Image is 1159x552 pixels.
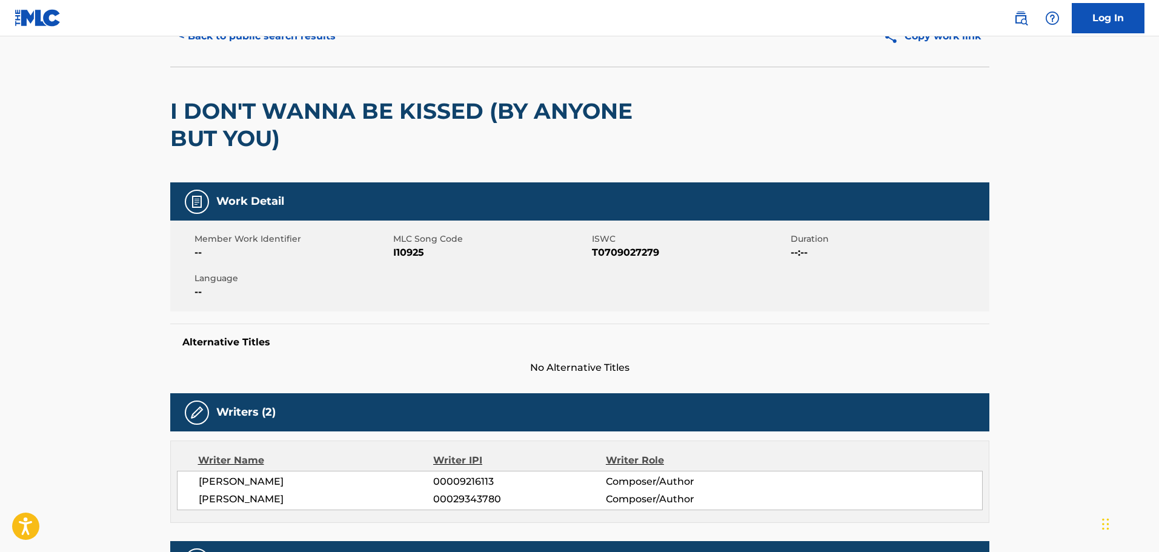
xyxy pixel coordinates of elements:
span: T0709027279 [592,245,788,260]
div: Help [1040,6,1064,30]
img: MLC Logo [15,9,61,27]
button: Copy work link [875,21,989,52]
h5: Writers (2) [216,405,276,419]
span: -- [194,245,390,260]
span: 00029343780 [433,492,605,507]
span: [PERSON_NAME] [199,492,434,507]
span: MLC Song Code [393,233,589,245]
span: 00009216113 [433,474,605,489]
span: [PERSON_NAME] [199,474,434,489]
span: --:-- [791,245,986,260]
span: Language [194,272,390,285]
img: Copy work link [883,29,905,44]
h5: Alternative Titles [182,336,977,348]
span: Composer/Author [606,492,763,507]
img: Writers [190,405,204,420]
a: Log In [1072,3,1144,33]
span: Duration [791,233,986,245]
div: Writer Name [198,453,434,468]
img: help [1045,11,1060,25]
img: search [1014,11,1028,25]
img: Work Detail [190,195,204,209]
span: Composer/Author [606,474,763,489]
button: < Back to public search results [170,21,344,52]
h2: I DON'T WANNA BE KISSED (BY ANYONE BUT YOU) [170,98,662,152]
div: Writer IPI [433,453,606,468]
a: Public Search [1009,6,1033,30]
span: -- [194,285,390,299]
span: ISWC [592,233,788,245]
span: I10925 [393,245,589,260]
div: Writer Role [606,453,763,468]
span: Member Work Identifier [194,233,390,245]
h5: Work Detail [216,195,284,208]
iframe: Chat Widget [1098,494,1159,552]
div: Drag [1102,506,1109,542]
span: No Alternative Titles [170,361,989,375]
